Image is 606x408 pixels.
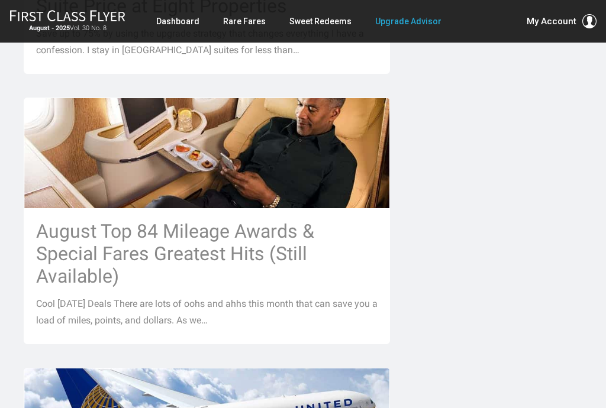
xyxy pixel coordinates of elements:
[36,296,378,329] p: Cool [DATE] Deals There are lots of oohs and ahhs this month that can save you a load of miles, p...
[156,11,199,32] a: Dashboard
[527,14,576,28] span: My Account
[29,24,70,32] strong: August - 2025
[289,11,352,32] a: Sweet Redeems
[9,9,125,33] a: First Class FlyerAugust - 2025Vol. 30 No. 8
[223,11,266,32] a: Rare Fares
[375,11,441,32] a: Upgrade Advisor
[36,220,378,287] h3: August Top 84 Mileage Awards & Special Fares Greatest Hits (Still Available)
[9,24,125,33] small: Vol. 30 No. 8
[9,9,125,22] img: First Class Flyer
[527,14,597,28] button: My Account
[24,98,390,344] a: August Top 84 Mileage Awards & Special Fares Greatest Hits (Still Available) Cool [DATE] Deals Th...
